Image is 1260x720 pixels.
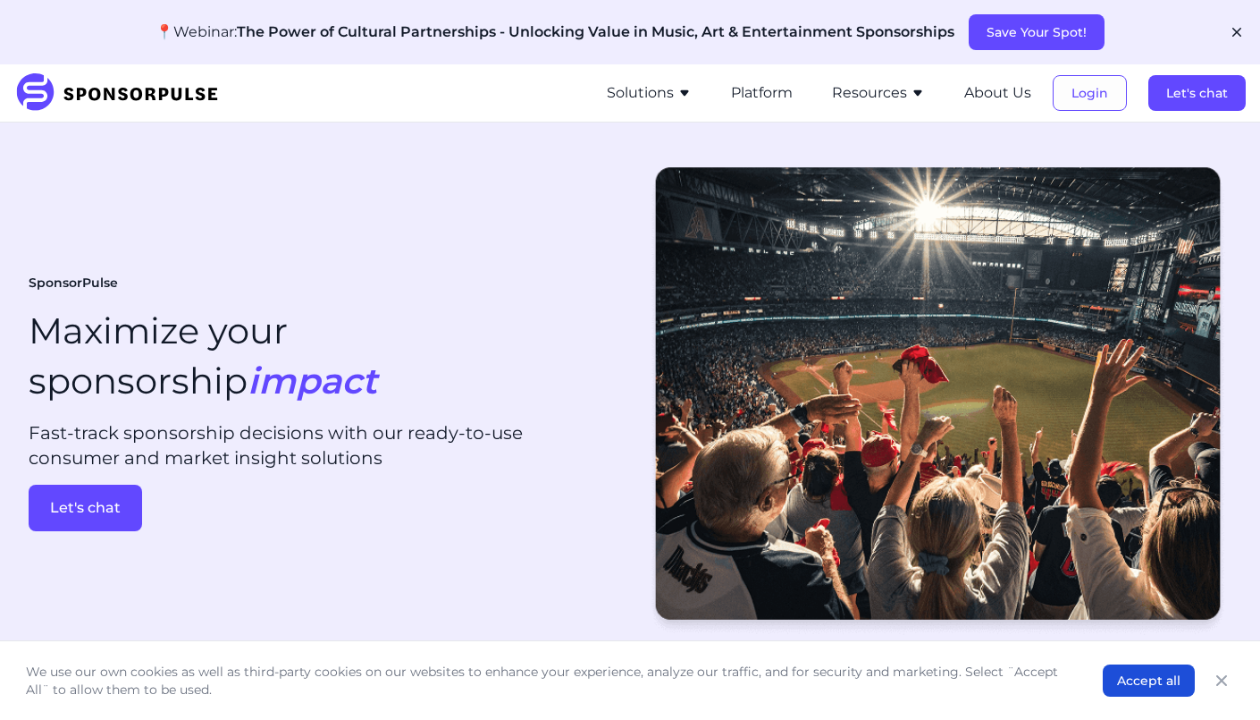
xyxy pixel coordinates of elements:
[29,485,142,531] button: Let's chat
[155,21,954,43] p: 📍Webinar:
[248,359,377,402] i: impact
[964,85,1031,101] a: About Us
[26,663,1067,699] p: We use our own cookies as well as third-party cookies on our websites to enhance your experience,...
[29,420,616,470] p: Fast-track sponsorship decisions with our ready-to-use consumer and market insight solutions
[731,82,793,104] button: Platform
[1148,85,1246,101] a: Let's chat
[1171,634,1260,720] iframe: Chat Widget
[607,82,692,104] button: Solutions
[14,73,231,113] img: SponsorPulse
[969,14,1105,50] button: Save Your Spot!
[969,24,1105,40] a: Save Your Spot!
[832,82,925,104] button: Resources
[731,85,793,101] a: Platform
[29,485,616,531] a: Let's chat
[29,275,118,292] span: SponsorPulse
[237,23,954,40] span: The Power of Cultural Partnerships - Unlocking Value in Music, Art & Entertainment Sponsorships
[29,306,377,406] h1: Maximize your sponsorship
[1103,665,1195,697] button: Accept all
[1148,75,1246,111] button: Let's chat
[1053,75,1127,111] button: Login
[1053,85,1127,101] a: Login
[964,82,1031,104] button: About Us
